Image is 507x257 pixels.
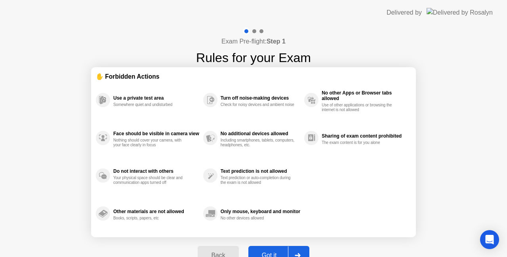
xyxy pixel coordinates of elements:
[113,216,188,221] div: Books, scripts, papers, etc
[113,168,199,174] div: Do not interact with others
[113,102,188,107] div: Somewhere quiet and undisturbed
[113,95,199,101] div: Use a private test area
[322,90,407,101] div: No other Apps or Browser tabs allowed
[427,8,493,17] img: Delivered by Rosalyn
[221,176,295,185] div: Text prediction or auto-completion during the exam is not allowed
[221,131,300,136] div: No additional devices allowed
[113,138,188,147] div: Nothing should cover your camera, with your face clearly in focus
[221,102,295,107] div: Check for noisy devices and ambient noise
[221,168,300,174] div: Text prediction is not allowed
[267,38,286,45] b: Step 1
[221,138,295,147] div: Including smartphones, tablets, computers, headphones, etc.
[96,72,411,81] div: ✋ Forbidden Actions
[322,133,407,139] div: Sharing of exam content prohibited
[113,176,188,185] div: Your physical space should be clear and communication apps turned off
[322,140,396,145] div: The exam content is for you alone
[113,209,199,214] div: Other materials are not allowed
[221,37,286,46] h4: Exam Pre-flight:
[387,8,422,17] div: Delivered by
[221,216,295,221] div: No other devices allowed
[480,230,499,249] div: Open Intercom Messenger
[322,103,396,112] div: Use of other applications or browsing the internet is not allowed
[196,48,311,67] h1: Rules for your Exam
[221,95,300,101] div: Turn off noise-making devices
[221,209,300,214] div: Only mouse, keyboard and monitor
[113,131,199,136] div: Face should be visible in camera view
